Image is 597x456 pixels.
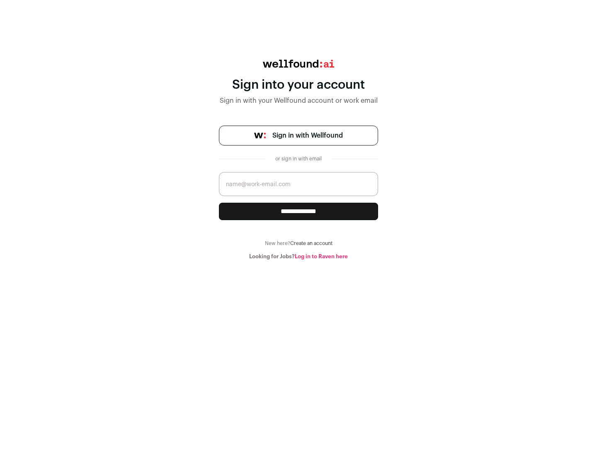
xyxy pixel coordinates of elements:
[219,78,378,92] div: Sign into your account
[219,126,378,146] a: Sign in with Wellfound
[219,172,378,196] input: name@work-email.com
[219,240,378,247] div: New here?
[295,254,348,259] a: Log in to Raven here
[219,253,378,260] div: Looking for Jobs?
[272,155,325,162] div: or sign in with email
[272,131,343,141] span: Sign in with Wellfound
[254,133,266,138] img: wellfound-symbol-flush-black-fb3c872781a75f747ccb3a119075da62bfe97bd399995f84a933054e44a575c4.png
[219,96,378,106] div: Sign in with your Wellfound account or work email
[290,241,332,246] a: Create an account
[263,60,334,68] img: wellfound:ai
